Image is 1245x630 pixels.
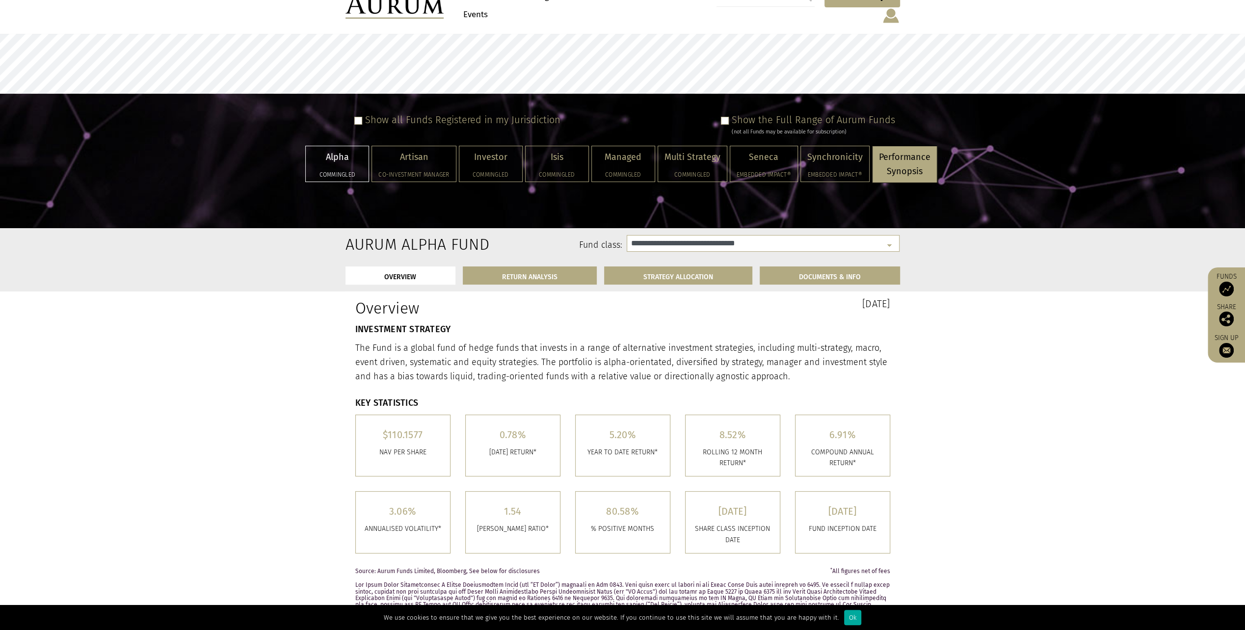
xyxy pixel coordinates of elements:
[583,506,662,516] h5: 80.58%
[664,150,720,164] p: Multi Strategy
[1213,272,1240,296] a: Funds
[879,150,930,179] p: Performance Synopsis
[363,506,443,516] h5: 3.06%
[312,172,362,178] h5: Commingled
[598,172,648,178] h5: Commingled
[1219,312,1234,326] img: Share this post
[583,447,662,458] p: YEAR TO DATE RETURN*
[807,172,863,178] h5: Embedded Impact®
[345,235,425,254] h2: Aurum Alpha Fund
[803,430,882,440] h5: 6.91%
[803,447,882,469] p: COMPOUND ANNUAL RETURN*
[1213,304,1240,326] div: Share
[473,430,553,440] h5: 0.78%
[1213,334,1240,358] a: Sign up
[803,524,882,534] p: FUND INCEPTION DATE
[355,397,419,408] strong: KEY STATISTICS
[693,524,772,546] p: SHARE CLASS INCEPTION DATE
[737,150,791,164] p: Seneca
[693,430,772,440] h5: 8.52%
[355,299,615,317] h1: Overview
[473,524,553,534] p: [PERSON_NAME] RATIO*
[830,568,890,575] span: All figures net of fees
[466,172,516,178] h5: Commingled
[365,114,560,126] label: Show all Funds Registered in my Jurisdiction
[760,266,900,285] a: DOCUMENTS & INFO
[737,172,791,178] h5: Embedded Impact®
[844,610,861,625] div: Ok
[458,5,488,24] a: Events
[732,114,895,126] label: Show the Full Range of Aurum Funds
[440,239,622,252] label: Fund class:
[732,128,895,136] div: (not all Funds may be available for subscription)
[355,341,890,383] p: The Fund is a global fund of hedge funds that invests in a range of alternative investment strate...
[583,524,662,534] p: % POSITIVE MONTHS
[882,7,900,24] img: account-icon.svg
[1219,282,1234,296] img: Access Funds
[378,150,449,164] p: Artisan
[1219,343,1234,358] img: Sign up to our newsletter
[378,172,449,178] h5: Co-investment Manager
[532,172,582,178] h5: Commingled
[803,506,882,516] h5: [DATE]
[473,447,553,458] p: [DATE] RETURN*
[363,447,443,458] p: Nav per share
[604,266,752,285] a: STRATEGY ALLOCATION
[583,430,662,440] h5: 5.20%
[630,299,890,309] h3: [DATE]
[532,150,582,164] p: Isis
[463,266,597,285] a: RETURN ANALYSIS
[693,447,772,469] p: ROLLING 12 MONTH RETURN*
[693,506,772,516] h5: [DATE]
[466,150,516,164] p: Investor
[363,430,443,440] h5: $110.1577
[473,506,553,516] h5: 1.54
[807,150,863,164] p: Synchronicity
[355,568,540,575] span: Source: Aurum Funds Limited, Bloomberg, See below for disclosures
[312,150,362,164] p: Alpha
[355,324,451,335] strong: INVESTMENT STRATEGY
[664,172,720,178] h5: Commingled
[363,524,443,534] p: ANNUALISED VOLATILITY*
[598,150,648,164] p: Managed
